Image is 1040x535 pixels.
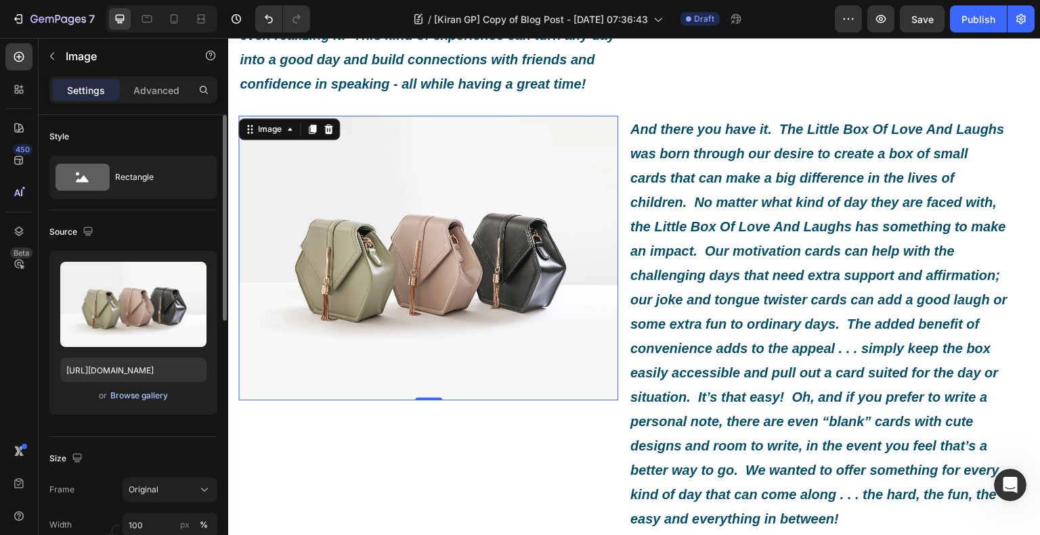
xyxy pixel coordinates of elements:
[39,7,60,29] img: Profile image for Operator
[49,223,96,241] div: Source
[66,17,169,30] p: The team can also help
[180,519,190,531] div: px
[99,388,107,404] span: or
[66,48,181,64] p: Image
[9,5,35,31] button: go back
[49,519,72,531] label: Width
[60,262,207,347] img: preview-image
[49,450,85,468] div: Size
[994,469,1026,501] iframe: Intercom live chat
[238,5,262,30] div: Close
[196,517,212,533] button: px
[123,478,217,502] button: Original
[129,484,158,496] span: Original
[159,102,249,116] div: See you next time!
[212,5,238,31] button: Home
[115,162,198,193] div: Rectangle
[11,94,260,135] div: Roxy says…
[60,358,207,382] input: https://example.com/image.jpg
[22,351,208,402] span: This ticket has been closed. Please feel free to open a new conversation if you have any other co...
[49,484,74,496] label: Frame
[13,144,32,155] div: 450
[961,12,995,26] div: Publish
[255,5,310,32] div: Undo/Redo
[228,38,1040,535] iframe: Design area
[428,12,431,26] span: /
[110,389,169,402] button: Browse gallery
[11,342,260,413] div: Operator says…
[434,12,648,26] span: [Kiran GP] Copy of Blog Post - [DATE] 07:36:43
[89,11,95,27] p: 7
[10,248,32,258] div: Beta
[694,13,714,25] span: Draft
[110,390,168,402] div: Browse gallery
[11,342,222,411] div: This ticket has been closed. Please feel free to open a new conversation if you have any other co...
[11,413,222,456] div: Help [PERSON_NAME] understand how they’re doing:
[177,517,193,533] button: %
[11,134,260,342] div: Kiran says…
[67,83,105,97] p: Settings
[148,94,260,124] div: See you next time!
[200,519,208,531] div: %
[11,413,260,457] div: Operator says…
[120,62,123,73] i: )
[49,131,69,143] div: Style
[22,421,211,448] div: Help [PERSON_NAME] understand how they’re doing:
[911,14,934,25] span: Save
[5,5,101,32] button: 7
[133,83,179,97] p: Advanced
[402,84,779,488] i: And there you have it. The Little Box Of Love And Laughs was born through our desire to create a ...
[950,5,1007,32] button: Publish
[900,5,945,32] button: Save
[66,7,114,17] h1: Operator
